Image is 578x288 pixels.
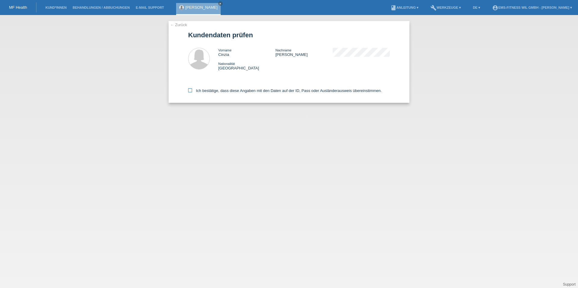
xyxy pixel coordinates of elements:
[390,5,396,11] i: book
[133,6,167,9] a: E-Mail Support
[387,6,421,9] a: bookAnleitung ▾
[185,5,218,10] a: [PERSON_NAME]
[42,6,70,9] a: Kund*innen
[218,48,275,57] div: Cinzia
[219,2,222,5] i: close
[188,31,390,39] h1: Kundendaten prüfen
[275,48,333,57] div: [PERSON_NAME]
[218,48,232,52] span: Vorname
[489,6,575,9] a: account_circleEMS-Fitness Wil GmbH - [PERSON_NAME] ▾
[563,282,576,286] a: Support
[430,5,437,11] i: build
[275,48,291,52] span: Nachname
[492,5,498,11] i: account_circle
[218,62,235,66] span: Nationalität
[188,88,382,93] label: Ich bestätige, dass diese Angaben mit den Daten auf der ID, Pass oder Ausländerausweis übereinsti...
[470,6,483,9] a: DE ▾
[170,23,187,27] a: ← Zurück
[427,6,464,9] a: buildWerkzeuge ▾
[9,5,27,10] a: MF Health
[218,2,222,6] a: close
[218,61,275,70] div: [GEOGRAPHIC_DATA]
[70,6,133,9] a: Behandlungen / Abbuchungen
